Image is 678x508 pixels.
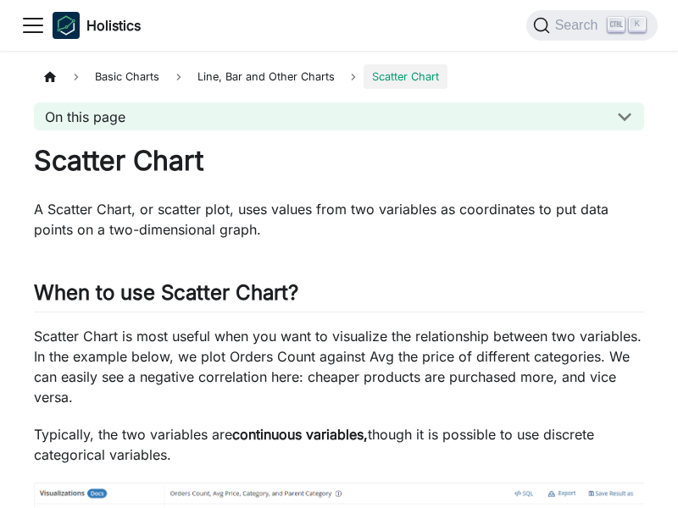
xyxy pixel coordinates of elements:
[34,424,644,465] p: Typically, the two variables are though it is possible to use discrete categorical variables.
[232,426,368,443] strong: continuous variables,
[34,64,644,89] nav: Breadcrumbs
[34,144,644,178] h1: Scatter Chart
[53,12,141,39] a: HolisticsHolistics
[189,64,343,89] span: Line, Bar and Other Charts
[86,15,141,36] b: Holistics
[34,280,644,312] h2: When to use Scatter Chart?
[34,64,66,89] a: Home page
[526,10,658,41] button: Search (Ctrl+K)
[86,64,168,89] span: Basic Charts
[34,326,644,407] p: Scatter Chart is most useful when you want to visualize the relationship between two variables. I...
[364,64,447,89] span: Scatter Chart
[34,199,644,240] p: A Scatter Chart, or scatter plot, uses values from two variables as coordinates to put data point...
[20,13,46,38] button: Toggle navigation bar
[53,12,80,39] img: Holistics
[34,102,644,130] button: On this page
[629,17,646,32] kbd: K
[550,18,609,33] span: Search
